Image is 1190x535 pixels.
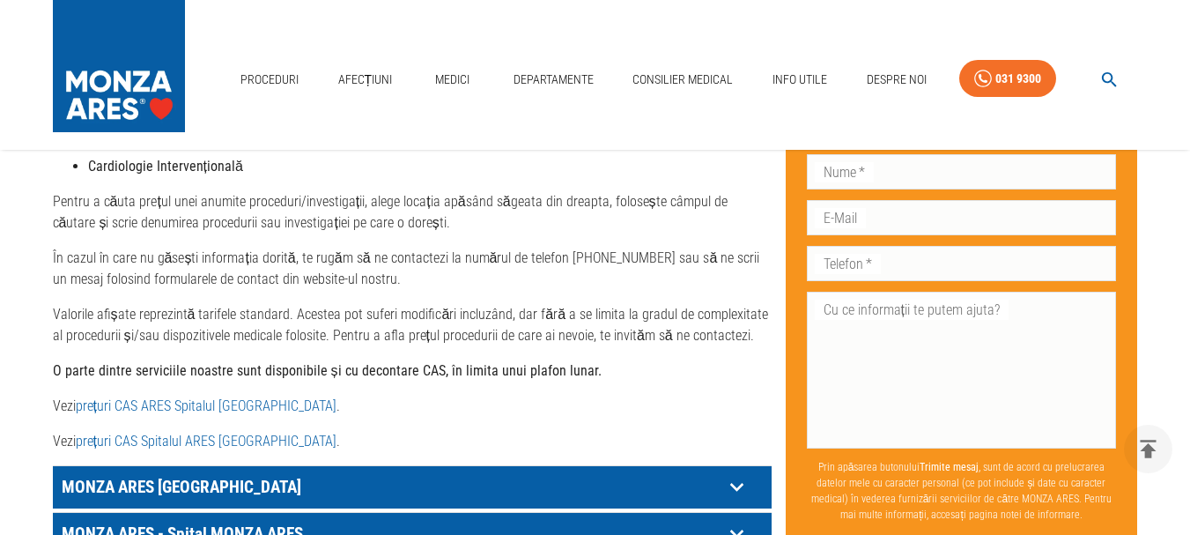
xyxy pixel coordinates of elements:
[53,191,772,234] p: Pentru a căuta prețul unei anumite proceduri/investigații, alege locația apăsând săgeata din drea...
[1124,425,1172,473] button: delete
[959,60,1056,98] a: 031 9300
[53,466,772,509] div: MONZA ARES [GEOGRAPHIC_DATA]
[53,304,772,346] p: Valorile afișate reprezintă tarifele standard. Acestea pot suferi modificări incluzând, dar fără ...
[920,460,979,472] b: Trimite mesaj
[233,62,306,98] a: Proceduri
[331,62,400,98] a: Afecțiuni
[88,158,243,175] strong: Cardiologie Intervențională
[625,62,740,98] a: Consilier Medical
[53,362,602,379] strong: O parte dintre serviciile noastre sunt disponibile și cu decontare CAS, în limita unui plafon lunar.
[53,248,772,290] p: În cazul în care nu găsești informația dorită, te rugăm să ne contactezi la numărul de telefon [P...
[57,473,723,501] p: MONZA ARES [GEOGRAPHIC_DATA]
[506,62,601,98] a: Departamente
[807,451,1117,529] p: Prin apăsarea butonului , sunt de acord cu prelucrarea datelor mele cu caracter personal (ce pot ...
[860,62,934,98] a: Despre Noi
[995,68,1041,90] div: 031 9300
[76,398,336,414] a: prețuri CAS ARES Spitalul [GEOGRAPHIC_DATA]
[76,433,336,450] a: prețuri CAS Spitalul ARES [GEOGRAPHIC_DATA]
[765,62,834,98] a: Info Utile
[53,431,772,452] p: Vezi .
[53,396,772,417] p: Vezi .
[425,62,481,98] a: Medici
